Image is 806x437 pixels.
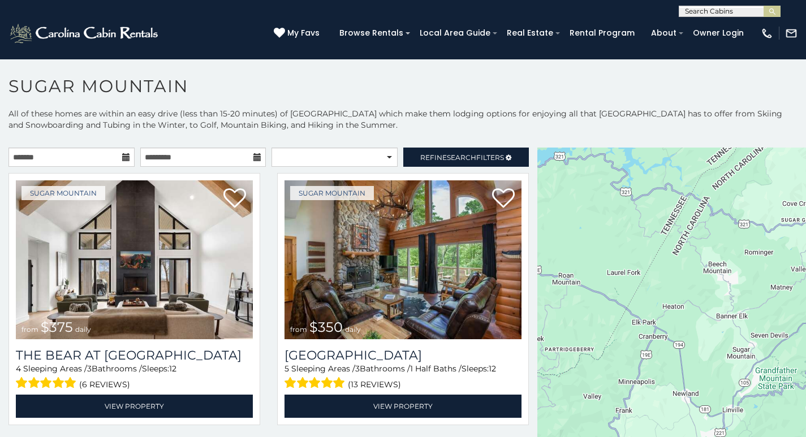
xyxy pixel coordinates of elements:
span: Search [447,153,476,162]
span: daily [345,325,361,334]
h3: The Bear At Sugar Mountain [16,348,253,363]
a: Browse Rentals [334,24,409,42]
span: (13 reviews) [348,377,401,392]
span: daily [75,325,91,334]
img: Grouse Moor Lodge [285,180,521,339]
a: Grouse Moor Lodge from $350 daily [285,180,521,339]
a: My Favs [274,27,322,40]
span: from [21,325,38,334]
span: 5 [285,364,289,374]
a: The Bear At Sugar Mountain from $375 daily [16,180,253,339]
span: $350 [309,319,343,335]
span: $375 [41,319,73,335]
a: Owner Login [687,24,749,42]
a: Sugar Mountain [21,186,105,200]
span: (6 reviews) [79,377,130,392]
a: Local Area Guide [414,24,496,42]
img: The Bear At Sugar Mountain [16,180,253,339]
img: White-1-2.png [8,22,161,45]
span: My Favs [287,27,320,39]
span: 12 [489,364,496,374]
div: Sleeping Areas / Bathrooms / Sleeps: [16,363,253,392]
a: About [645,24,682,42]
a: [GEOGRAPHIC_DATA] [285,348,521,363]
h3: Grouse Moor Lodge [285,348,521,363]
a: Sugar Mountain [290,186,374,200]
img: phone-regular-white.png [761,27,773,40]
a: Add to favorites [223,187,246,211]
a: Add to favorites [492,187,515,211]
span: 1 Half Baths / [410,364,462,374]
span: 12 [169,364,176,374]
span: from [290,325,307,334]
img: mail-regular-white.png [785,27,798,40]
span: 4 [16,364,21,374]
span: 3 [87,364,92,374]
a: The Bear At [GEOGRAPHIC_DATA] [16,348,253,363]
a: Rental Program [564,24,640,42]
a: Real Estate [501,24,559,42]
span: Refine Filters [420,153,504,162]
a: View Property [285,395,521,418]
div: Sleeping Areas / Bathrooms / Sleeps: [285,363,521,392]
a: View Property [16,395,253,418]
span: 3 [355,364,360,374]
a: RefineSearchFilters [403,148,529,167]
